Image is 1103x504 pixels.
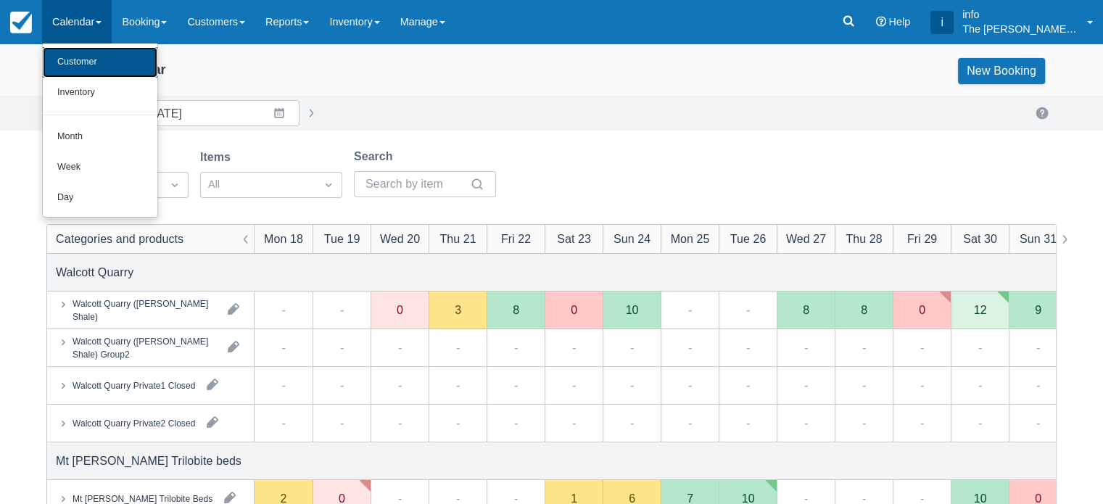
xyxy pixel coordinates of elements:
div: Fri 29 [907,230,937,247]
div: Sat 30 [963,230,997,247]
span: Dropdown icon [321,178,336,192]
div: - [688,301,692,318]
div: - [862,414,866,431]
div: Sat 23 [557,230,591,247]
div: - [804,376,808,394]
div: 8 [861,304,867,315]
div: 10 [974,492,987,504]
div: - [340,376,344,394]
div: - [281,301,285,318]
div: 10 [626,304,639,315]
div: Thu 28 [846,230,882,247]
i: Help [875,17,885,27]
div: - [572,376,576,394]
div: Categories and products [56,230,183,247]
input: Search by item [365,171,467,197]
p: info [962,7,1078,22]
ul: Calendar [42,44,158,218]
div: Wed 20 [380,230,420,247]
div: Tue 19 [324,230,360,247]
div: 9 [1035,304,1041,315]
div: - [398,414,402,431]
a: Week [43,152,157,183]
div: 0 [919,304,925,315]
input: Date [136,100,299,126]
div: - [978,376,982,394]
div: - [746,376,750,394]
div: 0 [1035,492,1041,504]
div: - [746,414,750,431]
div: 8 [803,304,809,315]
div: i [930,11,954,34]
div: - [456,376,460,394]
div: - [920,414,924,431]
a: Day [43,183,157,213]
div: Fri 22 [501,230,531,247]
div: 1 [571,492,577,504]
div: - [340,339,344,356]
label: Items [200,149,236,166]
div: - [920,339,924,356]
div: - [1036,339,1040,356]
div: - [572,339,576,356]
div: - [862,339,866,356]
div: Walcott Quarry [56,263,133,281]
div: - [514,339,518,356]
div: - [281,376,285,394]
div: - [572,414,576,431]
div: - [688,414,692,431]
div: - [1036,414,1040,431]
div: - [630,414,634,431]
a: Customer [43,47,157,78]
div: Walcott Quarry ([PERSON_NAME] Shale) [73,297,216,323]
div: - [340,414,344,431]
div: Sun 31 [1020,230,1057,247]
a: Inventory [43,78,157,108]
div: 3 [455,304,461,315]
div: Walcott Quarry ([PERSON_NAME] Shale) Group2 [73,334,216,360]
div: - [804,339,808,356]
div: - [630,339,634,356]
div: - [1036,376,1040,394]
div: - [281,414,285,431]
div: - [514,414,518,431]
div: - [862,376,866,394]
div: Mon 25 [671,230,710,247]
div: Walcott Quarry Private2 Closed [73,416,195,429]
p: The [PERSON_NAME] Shale Geoscience Foundation [962,22,1078,36]
div: 10 [742,492,755,504]
img: checkfront-main-nav-mini-logo.png [10,12,32,33]
div: - [978,339,982,356]
a: New Booking [958,58,1045,84]
div: - [398,339,402,356]
div: - [281,339,285,356]
div: - [456,414,460,431]
div: Thu 21 [439,230,476,247]
div: 7 [687,492,693,504]
div: 12 [974,304,987,315]
div: 0 [571,304,577,315]
div: 6 [629,492,635,504]
div: - [746,301,750,318]
div: - [804,414,808,431]
div: - [688,376,692,394]
div: - [746,339,750,356]
a: Month [43,122,157,152]
span: Dropdown icon [168,178,182,192]
div: Tue 26 [730,230,767,247]
label: Search [354,148,398,165]
div: 0 [397,304,403,315]
span: Help [888,16,910,28]
div: - [920,376,924,394]
div: - [630,376,634,394]
div: 8 [513,304,519,315]
div: - [978,414,982,431]
div: - [398,376,402,394]
div: 2 [281,492,287,504]
div: 0 [339,492,345,504]
div: Wed 27 [786,230,826,247]
div: - [514,376,518,394]
div: Mt [PERSON_NAME] Trilobite beds [56,452,241,469]
div: Sun 24 [614,230,650,247]
div: Mon 18 [264,230,303,247]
